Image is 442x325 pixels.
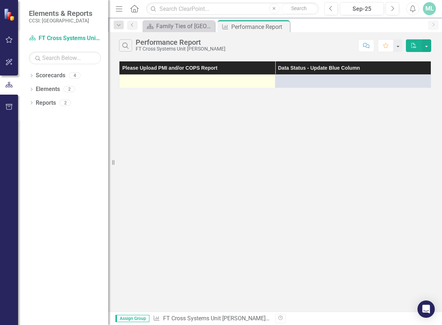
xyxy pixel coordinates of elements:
span: Assign Group [115,315,149,322]
div: Open Intercom Messenger [417,300,435,318]
a: Scorecards [36,71,65,80]
button: Sep-25 [340,2,384,15]
div: Performance Report [136,38,226,46]
a: FT Cross Systems Unit [PERSON_NAME] [29,34,101,43]
span: Search [291,5,307,11]
small: CCSI: [GEOGRAPHIC_DATA] [29,18,92,23]
div: 2 [64,86,75,92]
span: Elements & Reports [29,9,92,18]
a: Reports [36,99,56,107]
div: Family Ties of [GEOGRAPHIC_DATA], Inc. Landing Page [156,22,213,31]
div: 2 [60,100,71,106]
td: Double-Click to Edit [119,75,275,88]
img: ClearPoint Strategy [3,8,16,21]
input: Search Below... [29,52,101,64]
button: Search [281,4,317,14]
a: Family Ties of [GEOGRAPHIC_DATA], Inc. Landing Page [144,22,213,31]
a: Elements [36,85,60,94]
a: FT Cross Systems Unit [PERSON_NAME] [163,315,270,322]
div: FT Cross Systems Unit [PERSON_NAME] [136,46,226,52]
div: Sep-25 [342,5,382,13]
td: Double-Click to Edit [275,75,431,88]
button: ML [423,2,436,15]
div: Performance Report [231,22,288,31]
div: » » [153,315,270,323]
div: 4 [69,73,80,79]
input: Search ClearPoint... [146,3,319,15]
